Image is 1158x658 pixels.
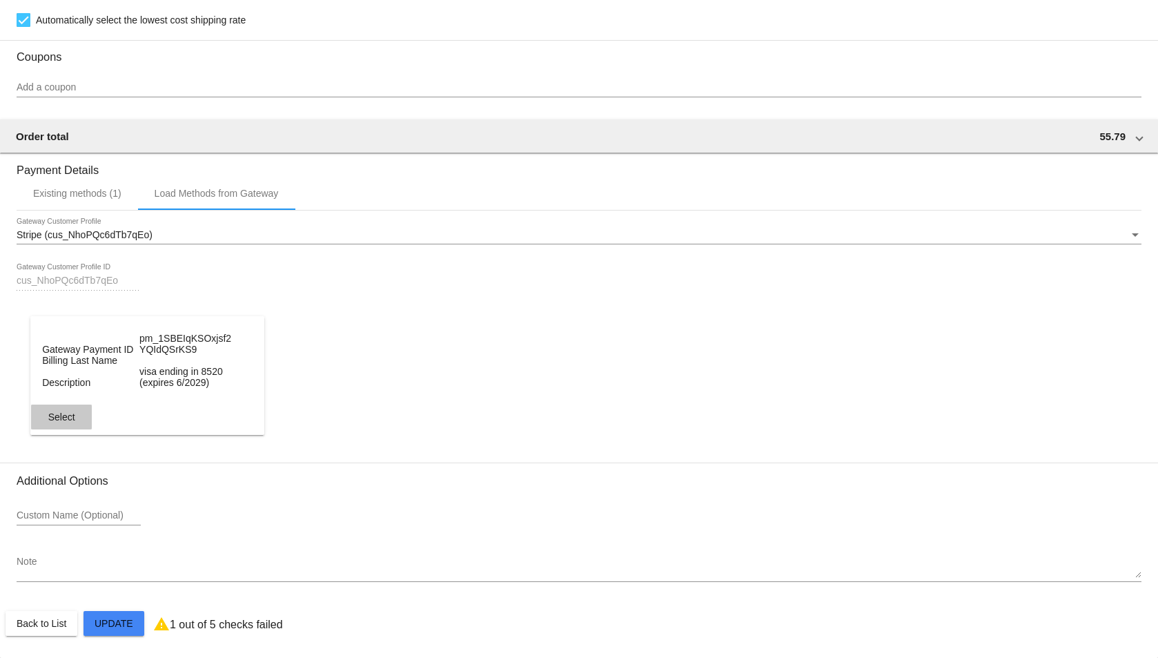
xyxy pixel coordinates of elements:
input: Add a coupon [17,82,1141,93]
button: Update [84,611,144,636]
input: Custom Name (Optional) [17,510,141,521]
span: Back to List [17,618,66,629]
span: Order total [16,130,69,142]
span: Select [48,412,75,423]
dd: Description [42,377,137,388]
dd: Gateway Payment ID [42,344,137,355]
button: Back to List [6,611,77,636]
div: Existing methods (1) [33,188,121,199]
h3: Additional Options [17,474,1141,487]
h3: Coupons [17,40,1141,64]
p: 1 out of 5 checks failed [170,619,283,631]
span: Update [95,618,133,629]
span: Stripe (cus_NhoPQc6dTb7qEo) [17,229,153,240]
span: 55.79 [1099,130,1126,142]
dd: Billing Last Name [42,355,137,366]
mat-select: Gateway Customer Profile [17,230,1141,241]
button: Select [31,405,92,429]
dt: pm_1SBEIqKSOxjsf2YQIdQSrKS9 [139,333,234,355]
span: Automatically select the lowest cost shipping rate [36,12,246,28]
input: Gateway Customer Profile ID [17,275,141,287]
dt: visa ending in 8520 (expires 6/2029) [139,366,234,388]
mat-icon: warning [153,616,170,632]
h3: Payment Details [17,153,1141,177]
div: Load Methods from Gateway [155,188,279,199]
